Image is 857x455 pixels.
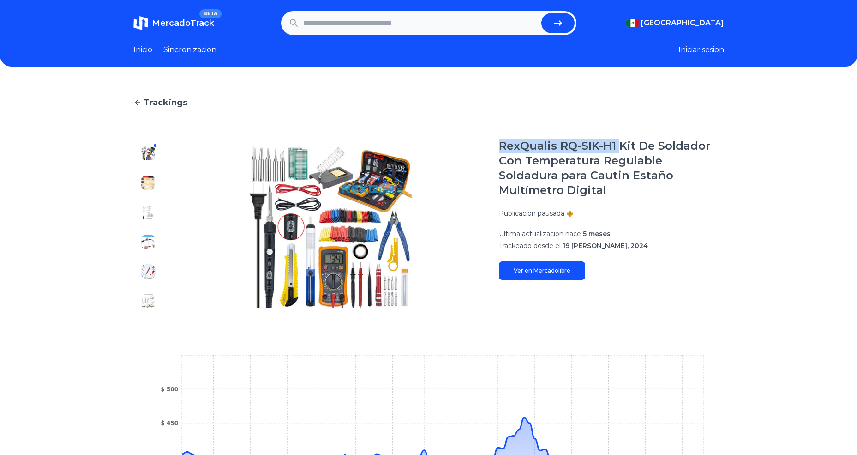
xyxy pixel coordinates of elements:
[161,386,178,393] tspan: $ 500
[163,44,216,55] a: Sincronizacion
[678,44,724,55] button: Iniciar sesion
[499,230,581,238] span: Ultima actualizacion hace
[499,261,585,280] a: Ver en Mercadolibre
[499,139,724,198] h1: RexQualis RQ-SIK-H1 Kit De Soldador Con Temperatura Regulable Soldadura para Cautin Estaño Multím...
[141,264,156,279] img: RexQualis RQ-SIK-H1 Kit De Soldador Con Temperatura Regulable Soldadura para Cautin Estaño Multím...
[133,16,148,30] img: MercadoTrack
[133,96,724,109] a: Trackings
[499,242,561,250] span: Trackeado desde el
[563,242,648,250] span: 19 [PERSON_NAME], 2024
[133,16,214,30] a: MercadoTrackBETA
[199,9,221,18] span: BETA
[141,235,156,249] img: RexQualis RQ-SIK-H1 Kit De Soldador Con Temperatura Regulable Soldadura para Cautin Estaño Multím...
[141,294,156,309] img: RexQualis RQ-SIK-H1 Kit De Soldador Con Temperatura Regulable Soldadura para Cautin Estaño Multím...
[141,176,156,190] img: RexQualis RQ-SIK-H1 Kit De Soldador Con Temperatura Regulable Soldadura para Cautin Estaño Multím...
[626,18,724,29] button: [GEOGRAPHIC_DATA]
[133,44,152,55] a: Inicio
[626,19,639,27] img: Mexico
[583,230,611,238] span: 5 meses
[144,96,187,109] span: Trackings
[499,209,564,218] p: Publicacion pausada
[141,146,156,161] img: RexQualis RQ-SIK-H1 Kit De Soldador Con Temperatura Regulable Soldadura para Cautin Estaño Multím...
[641,18,724,29] span: [GEOGRAPHIC_DATA]
[141,205,156,220] img: RexQualis RQ-SIK-H1 Kit De Soldador Con Temperatura Regulable Soldadura para Cautin Estaño Multím...
[161,420,178,426] tspan: $ 450
[181,139,480,316] img: RexQualis RQ-SIK-H1 Kit De Soldador Con Temperatura Regulable Soldadura para Cautin Estaño Multím...
[152,18,214,28] span: MercadoTrack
